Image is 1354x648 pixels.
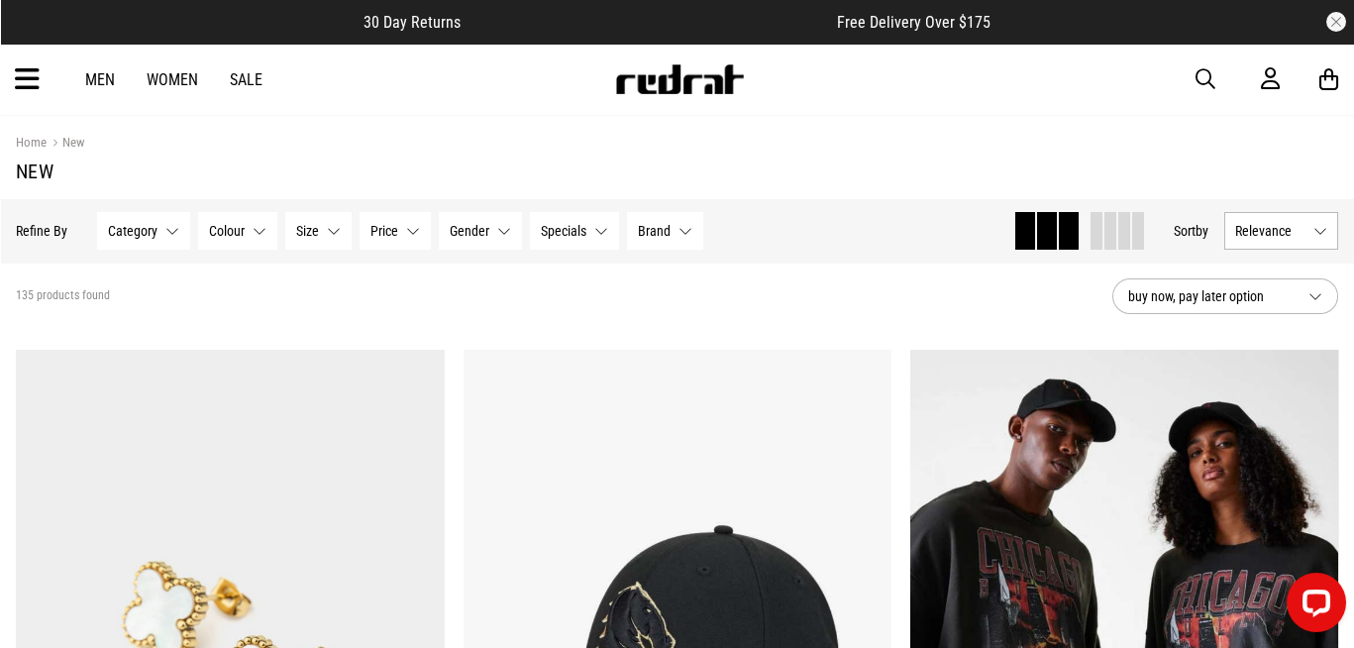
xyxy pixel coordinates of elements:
iframe: Customer reviews powered by Trustpilot [500,12,797,32]
button: Price [360,212,431,250]
img: Redrat logo [614,64,745,94]
span: Size [296,223,319,239]
span: Specials [541,223,586,239]
a: Women [147,70,198,89]
span: Brand [638,223,671,239]
button: Category [97,212,190,250]
span: Relevance [1235,223,1305,239]
span: Price [370,223,398,239]
span: 30 Day Returns [364,13,461,32]
a: New [47,135,84,154]
span: Category [108,223,157,239]
button: buy now, pay later option [1112,278,1338,314]
a: Men [85,70,115,89]
h1: New [16,160,1338,183]
span: Free Delivery Over $175 [837,13,990,32]
button: Relevance [1224,212,1338,250]
span: by [1196,223,1208,239]
p: Refine By [16,223,67,239]
button: Brand [627,212,703,250]
button: Sortby [1174,219,1208,243]
span: Gender [450,223,489,239]
span: buy now, pay later option [1128,284,1293,308]
button: Size [285,212,352,250]
iframe: LiveChat chat widget [1271,565,1354,648]
button: Specials [530,212,619,250]
span: 135 products found [16,288,110,304]
a: Sale [230,70,262,89]
span: Colour [209,223,245,239]
button: Colour [198,212,277,250]
button: Gender [439,212,522,250]
a: Home [16,135,47,150]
